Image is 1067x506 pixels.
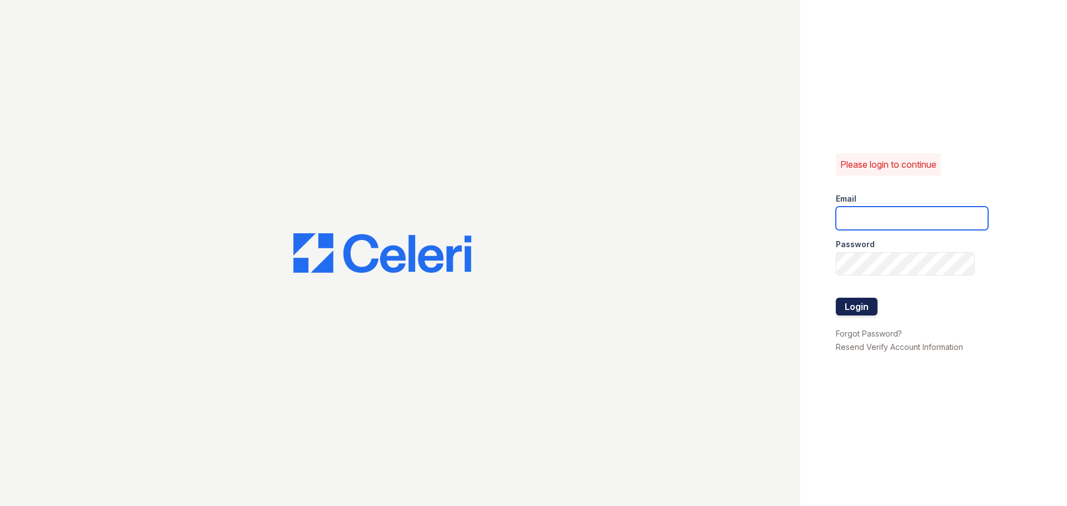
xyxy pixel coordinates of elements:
label: Email [836,193,856,204]
a: Resend Verify Account Information [836,342,963,352]
p: Please login to continue [840,158,936,171]
img: CE_Logo_Blue-a8612792a0a2168367f1c8372b55b34899dd931a85d93a1a3d3e32e68fde9ad4.png [293,233,471,273]
a: Forgot Password? [836,329,902,338]
label: Password [836,239,875,250]
button: Login [836,298,877,315]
